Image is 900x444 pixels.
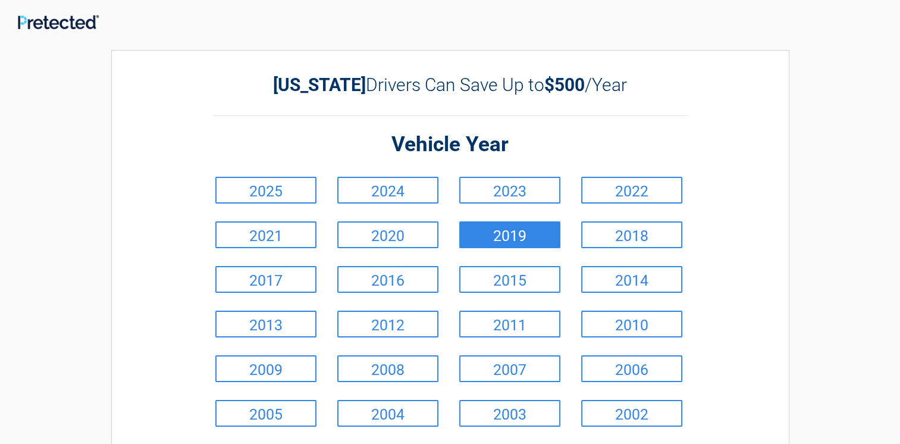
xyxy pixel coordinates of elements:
a: 2018 [581,221,682,248]
a: 2019 [459,221,560,248]
a: 2009 [215,355,316,382]
a: 2008 [337,355,438,382]
a: 2015 [459,266,560,293]
a: 2012 [337,311,438,337]
a: 2004 [337,400,438,427]
h2: Vehicle Year [212,131,688,159]
a: 2007 [459,355,560,382]
img: Main Logo [18,15,99,30]
a: 2022 [581,177,682,204]
b: $500 [544,74,585,95]
a: 2002 [581,400,682,427]
a: 2011 [459,311,560,337]
a: 2020 [337,221,438,248]
a: 2010 [581,311,682,337]
a: 2024 [337,177,438,204]
a: 2014 [581,266,682,293]
a: 2005 [215,400,316,427]
a: 2003 [459,400,560,427]
h2: Drivers Can Save Up to /Year [212,74,688,95]
a: 2021 [215,221,316,248]
a: 2013 [215,311,316,337]
a: 2023 [459,177,560,204]
a: 2025 [215,177,316,204]
a: 2006 [581,355,682,382]
a: 2017 [215,266,316,293]
a: 2016 [337,266,438,293]
b: [US_STATE] [273,74,366,95]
